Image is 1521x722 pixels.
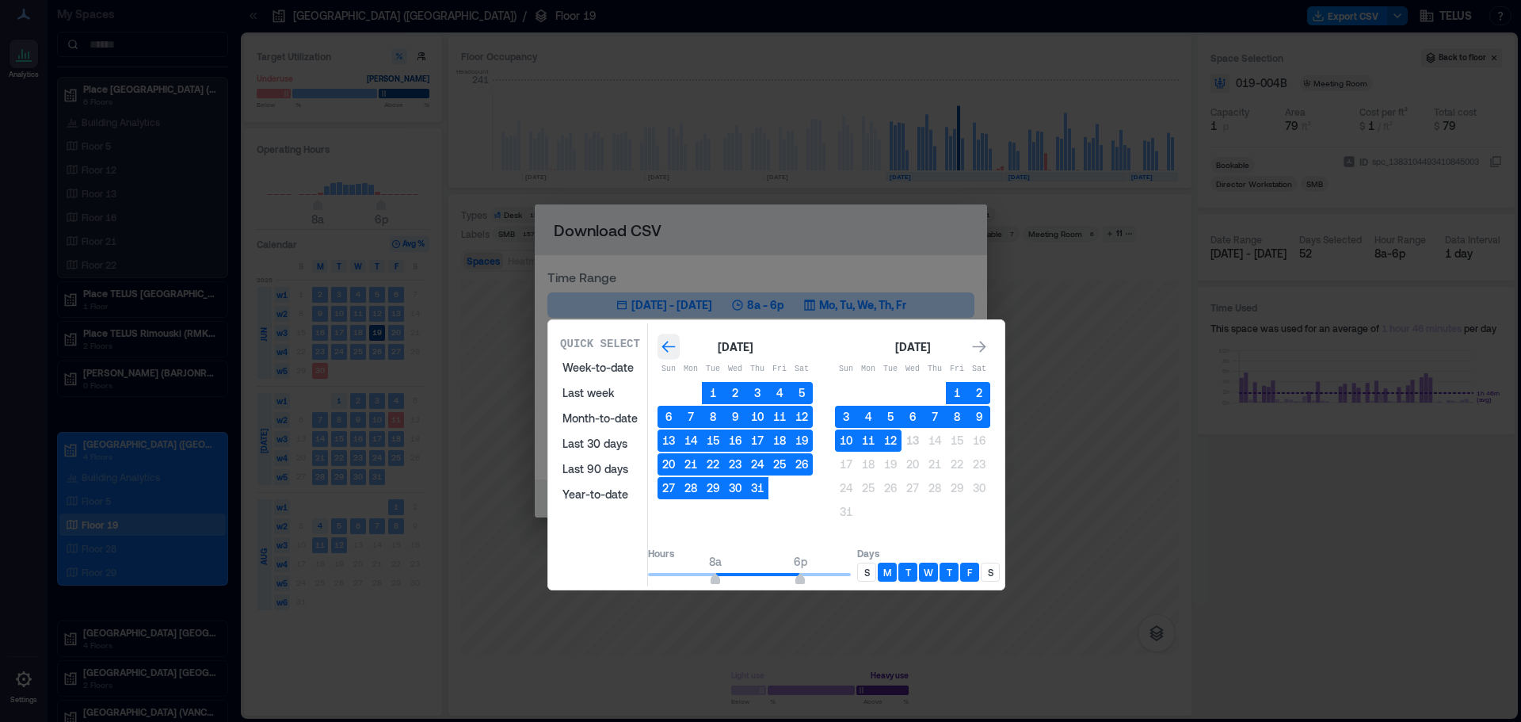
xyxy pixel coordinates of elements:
[902,430,924,452] button: 13
[924,430,946,452] button: 14
[857,453,879,476] button: 18
[768,358,791,380] th: Friday
[835,501,857,523] button: 31
[879,477,902,499] button: 26
[680,363,702,376] p: Mon
[702,382,724,404] button: 1
[924,453,946,476] button: 21
[902,477,924,499] button: 27
[879,358,902,380] th: Tuesday
[680,358,702,380] th: Monday
[680,453,702,476] button: 21
[680,430,702,452] button: 14
[902,358,924,380] th: Wednesday
[560,336,640,352] p: Quick Select
[791,363,813,376] p: Sat
[968,477,990,499] button: 30
[658,336,680,358] button: Go to previous month
[924,566,933,579] p: W
[857,358,879,380] th: Monday
[680,406,702,428] button: 7
[883,566,891,579] p: M
[968,382,990,404] button: 2
[724,358,746,380] th: Wednesday
[879,430,902,452] button: 12
[968,406,990,428] button: 9
[553,431,647,457] button: Last 30 days
[746,363,768,376] p: Thu
[968,363,990,376] p: Sat
[835,453,857,476] button: 17
[857,363,879,376] p: Mon
[768,430,791,452] button: 18
[947,566,952,579] p: T
[967,566,972,579] p: F
[835,358,857,380] th: Sunday
[702,477,724,499] button: 29
[835,363,857,376] p: Sun
[768,382,791,404] button: 4
[702,453,724,476] button: 22
[768,406,791,428] button: 11
[553,355,647,380] button: Week-to-date
[746,430,768,452] button: 17
[946,358,968,380] th: Friday
[658,477,680,499] button: 27
[924,358,946,380] th: Thursday
[746,358,768,380] th: Thursday
[864,566,870,579] p: S
[905,566,911,579] p: T
[553,380,647,406] button: Last week
[553,457,647,482] button: Last 90 days
[879,363,902,376] p: Tue
[890,338,935,357] div: [DATE]
[946,430,968,452] button: 15
[946,382,968,404] button: 1
[968,430,990,452] button: 16
[946,453,968,476] button: 22
[724,363,746,376] p: Wed
[709,555,722,568] span: 8a
[680,477,702,499] button: 28
[702,430,724,452] button: 15
[713,338,757,357] div: [DATE]
[835,477,857,499] button: 24
[724,477,746,499] button: 30
[746,453,768,476] button: 24
[902,453,924,476] button: 20
[746,382,768,404] button: 3
[746,406,768,428] button: 10
[968,453,990,476] button: 23
[946,477,968,499] button: 29
[924,406,946,428] button: 7
[648,547,851,560] p: Hours
[879,406,902,428] button: 5
[658,363,680,376] p: Sun
[968,358,990,380] th: Saturday
[857,547,1000,560] p: Days
[658,453,680,476] button: 20
[879,453,902,476] button: 19
[924,363,946,376] p: Thu
[724,406,746,428] button: 9
[835,430,857,452] button: 10
[902,363,924,376] p: Wed
[794,555,807,568] span: 6p
[768,363,791,376] p: Fri
[835,406,857,428] button: 3
[946,363,968,376] p: Fri
[658,358,680,380] th: Sunday
[724,382,746,404] button: 2
[553,482,647,507] button: Year-to-date
[924,477,946,499] button: 28
[658,406,680,428] button: 6
[791,382,813,404] button: 5
[857,477,879,499] button: 25
[988,566,993,579] p: S
[768,453,791,476] button: 25
[553,406,647,431] button: Month-to-date
[946,406,968,428] button: 8
[702,363,724,376] p: Tue
[658,430,680,452] button: 13
[791,453,813,476] button: 26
